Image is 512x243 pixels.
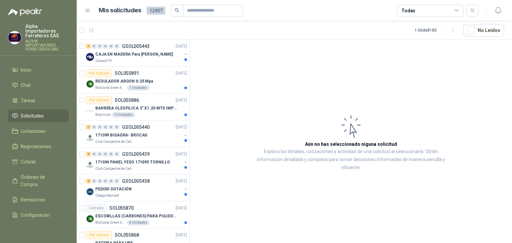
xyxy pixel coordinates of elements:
[176,97,187,104] p: [DATE]
[21,158,36,165] span: Cotizar
[305,140,397,148] h3: Aún no has seleccionado niguna solicitud
[463,24,504,37] button: No Leídos
[112,112,135,118] div: 4 Unidades
[122,179,150,183] p: GSOL005438
[109,125,114,129] div: 0
[77,201,190,228] a: CerradoSOL055870[DATE] Company LogoESCOBILLAS (CARBONES) PARA PULIDORA DEWALTBioCosta Green Energ...
[95,220,125,225] p: BioCosta Green Energy S.A.S
[21,196,45,203] span: Remisiones
[8,8,42,16] img: Logo peakr
[176,232,187,238] p: [DATE]
[127,220,150,225] div: 4 Unidades
[114,44,119,49] div: 0
[8,110,69,122] a: Solicitudes
[176,178,187,184] p: [DATE]
[175,8,179,13] span: search
[77,94,190,121] a: Por cotizarSOL055886[DATE] Company LogoBARRERA OLEOFILICA 3" X1.20 MTS IMPORTADOBiocirculo4 Unidades
[115,71,139,76] p: SOL055891
[176,43,187,50] p: [DATE]
[95,58,112,64] p: Caracol TV
[25,39,69,51] p: ALPHA IMPORTADORES FERRETEROS SAS
[95,186,132,192] p: PEDIDO DOTACIÓN
[99,6,141,15] h1: Mis solicitudes
[25,24,69,38] p: Alpha Importadores Ferreteros SAS
[95,159,170,165] p: 171094 PANEL YESO 171095 TORNILLO
[122,125,150,129] p: GSOL005440
[147,7,165,15] span: 12907
[86,69,112,77] div: Por cotizar
[21,173,62,188] span: Órdenes de Compra
[103,179,108,183] div: 0
[86,123,188,144] a: 7 0 0 0 0 0 GSOL005440[DATE] Company Logo171099 BISAGRA- BROCASClub Campestre de Cali
[95,105,178,112] p: BARRERA OLEOFILICA 3" X1.20 MTS IMPORTADO
[95,213,178,219] p: ESCOBILLAS (CARBONES) PARA PULIDORA DEWALT
[86,179,91,183] div: 2
[8,31,21,44] img: Company Logo
[86,161,94,169] img: Company Logo
[95,85,125,91] p: BioCosta Green Energy S.A.S
[21,82,31,89] span: Chat
[415,25,458,36] div: 1 - 50 de 8180
[8,79,69,92] a: Chat
[97,125,102,129] div: 0
[176,151,187,157] p: [DATE]
[8,209,69,221] a: Configuración
[114,125,119,129] div: 0
[21,112,44,120] span: Solicitudes
[95,139,132,144] p: Club Campestre de Cali
[86,44,91,49] div: 1
[86,134,94,142] img: Company Logo
[176,205,187,211] p: [DATE]
[103,152,108,156] div: 0
[97,179,102,183] div: 0
[21,227,59,234] span: Manuales y ayuda
[115,233,139,237] p: SOL055868
[95,193,119,198] p: Colegio Bennett
[8,171,69,191] a: Órdenes de Compra
[86,150,188,171] a: 4 0 0 0 0 0 GSOL005439[DATE] Company Logo171094 PANEL YESO 171095 TORNILLOClub Campestre de Cali
[86,231,112,239] div: Por cotizar
[92,44,97,49] div: 0
[8,140,69,153] a: Negociaciones
[21,143,51,150] span: Negociaciones
[95,78,153,85] p: REGULADOR ARGON 0-25 Mpa
[21,66,31,74] span: Inicio
[86,80,94,88] img: Company Logo
[109,206,134,210] p: SOL055870
[8,224,69,237] a: Manuales y ayuda
[95,51,173,58] p: CAJA EN MADERA Para [PERSON_NAME]
[97,44,102,49] div: 0
[103,125,108,129] div: 0
[8,94,69,107] a: Tareas
[95,166,132,171] p: Club Campestre de Cali
[95,132,147,138] p: 171099 BISAGRA- BROCAS
[92,152,97,156] div: 0
[77,67,190,94] a: Por cotizarSOL055891[DATE] Company LogoREGULADOR ARGON 0-25 MpaBioCosta Green Energy S.A.S1 Unidades
[8,125,69,137] a: Licitaciones
[257,148,445,172] p: Explora los detalles, cotizaciones y actividad de una solicitud al seleccionarla. Obtén informaci...
[86,53,94,61] img: Company Logo
[21,97,35,104] span: Tareas
[103,44,108,49] div: 0
[115,98,139,103] p: SOL055886
[86,107,94,115] img: Company Logo
[21,127,45,135] span: Licitaciones
[127,85,150,91] div: 1 Unidades
[176,124,187,130] p: [DATE]
[92,125,97,129] div: 0
[86,215,94,223] img: Company Logo
[92,179,97,183] div: 0
[21,211,50,219] span: Configuración
[109,152,114,156] div: 0
[86,125,91,129] div: 7
[114,152,119,156] div: 0
[86,204,107,212] div: Cerrado
[8,155,69,168] a: Cotizar
[109,179,114,183] div: 0
[8,193,69,206] a: Remisiones
[114,179,119,183] div: 0
[109,44,114,49] div: 0
[86,96,112,104] div: Por cotizar
[86,188,94,196] img: Company Logo
[8,64,69,76] a: Inicio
